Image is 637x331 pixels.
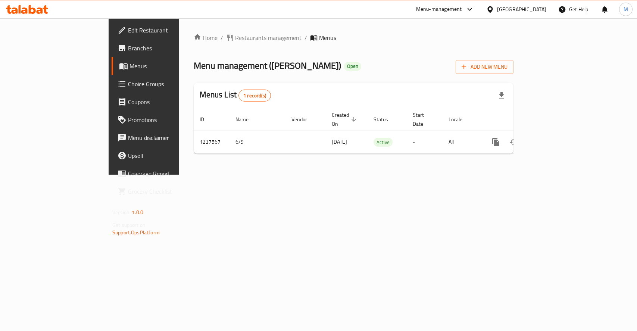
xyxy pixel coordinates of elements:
[291,115,317,124] span: Vendor
[112,75,215,93] a: Choice Groups
[194,33,513,42] nav: breadcrumb
[112,228,160,237] a: Support.OpsPlatform
[221,33,223,42] li: /
[112,39,215,57] a: Branches
[456,60,513,74] button: Add New Menu
[128,97,209,106] span: Coupons
[462,62,508,72] span: Add New Menu
[374,115,398,124] span: Status
[487,133,505,151] button: more
[374,138,393,147] span: Active
[200,115,214,124] span: ID
[449,115,472,124] span: Locale
[493,87,510,104] div: Export file
[319,33,336,42] span: Menus
[344,62,361,71] div: Open
[505,133,523,151] button: Change Status
[112,147,215,165] a: Upsell
[112,111,215,129] a: Promotions
[194,108,565,154] table: enhanced table
[112,207,131,217] span: Version:
[128,115,209,124] span: Promotions
[229,131,285,153] td: 6/9
[132,207,143,217] span: 1.0.0
[128,26,209,35] span: Edit Restaurant
[235,115,258,124] span: Name
[407,131,443,153] td: -
[194,57,341,74] span: Menu management ( [PERSON_NAME] )
[128,79,209,88] span: Choice Groups
[344,63,361,69] span: Open
[128,44,209,53] span: Branches
[112,93,215,111] a: Coupons
[416,5,462,14] div: Menu-management
[235,33,302,42] span: Restaurants management
[413,110,434,128] span: Start Date
[128,187,209,196] span: Grocery Checklist
[128,151,209,160] span: Upsell
[443,131,481,153] td: All
[332,110,359,128] span: Created On
[128,169,209,178] span: Coverage Report
[112,165,215,182] a: Coverage Report
[481,108,565,131] th: Actions
[238,90,271,102] div: Total records count
[624,5,628,13] span: M
[129,62,209,71] span: Menus
[112,129,215,147] a: Menu disclaimer
[112,220,147,230] span: Get support on:
[112,57,215,75] a: Menus
[239,92,271,99] span: 1 record(s)
[112,21,215,39] a: Edit Restaurant
[497,5,546,13] div: [GEOGRAPHIC_DATA]
[200,89,271,102] h2: Menus List
[226,33,302,42] a: Restaurants management
[305,33,307,42] li: /
[332,137,347,147] span: [DATE]
[128,133,209,142] span: Menu disclaimer
[112,182,215,200] a: Grocery Checklist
